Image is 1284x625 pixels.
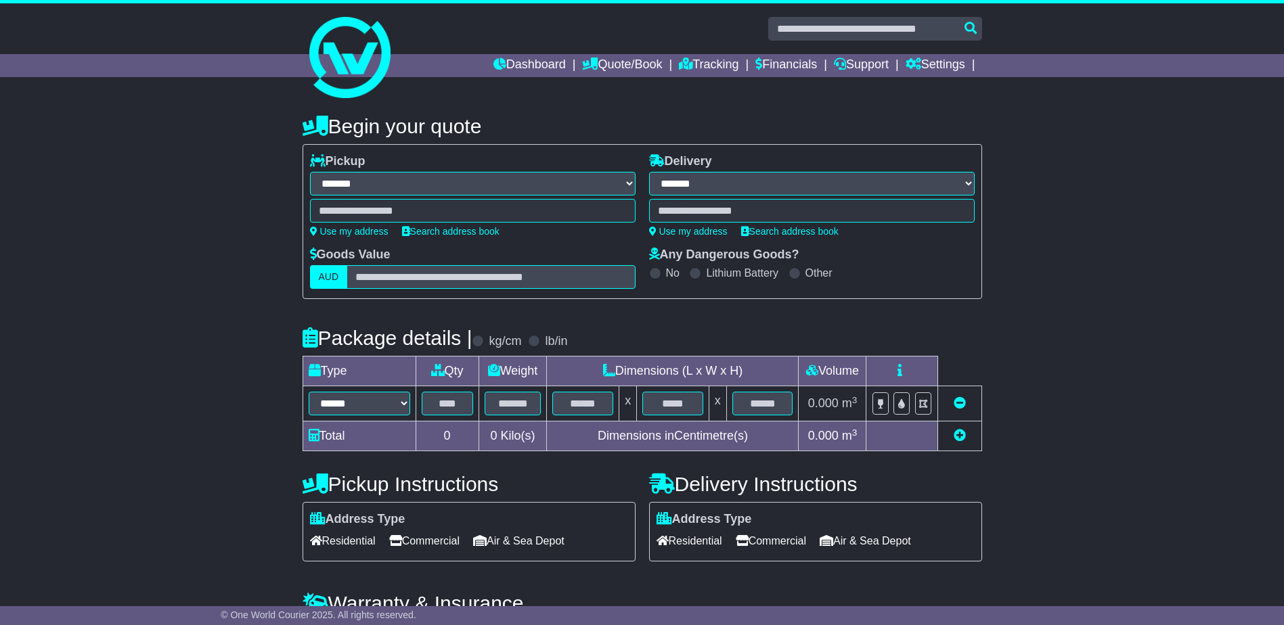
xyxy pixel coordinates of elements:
[649,226,728,237] a: Use my address
[490,429,497,442] span: 0
[310,265,348,289] label: AUD
[755,54,817,77] a: Financials
[649,473,982,495] h4: Delivery Instructions
[852,427,858,438] sup: 3
[805,267,833,279] label: Other
[303,592,982,614] h4: Warranty & Insurance
[221,609,416,620] span: © One World Courier 2025. All rights reserved.
[479,421,547,451] td: Kilo(s)
[954,396,966,410] a: Remove this item
[545,334,567,349] label: lb/in
[310,154,366,169] label: Pickup
[679,54,738,77] a: Tracking
[666,267,680,279] label: No
[906,54,965,77] a: Settings
[303,356,416,386] td: Type
[808,429,839,442] span: 0.000
[657,530,722,551] span: Residential
[706,267,778,279] label: Lithium Battery
[808,396,839,410] span: 0.000
[842,396,858,410] span: m
[479,356,547,386] td: Weight
[852,395,858,405] sup: 3
[736,530,806,551] span: Commercial
[310,248,391,262] label: Goods Value
[649,154,712,169] label: Delivery
[820,530,911,551] span: Air & Sea Depot
[657,512,752,527] label: Address Type
[310,512,405,527] label: Address Type
[741,226,839,237] a: Search address book
[649,248,799,262] label: Any Dangerous Goods?
[709,386,726,421] td: x
[303,327,472,349] h4: Package details |
[547,356,799,386] td: Dimensions (L x W x H)
[416,421,479,451] td: 0
[303,421,416,451] td: Total
[389,530,460,551] span: Commercial
[303,115,982,137] h4: Begin your quote
[954,429,966,442] a: Add new item
[473,530,564,551] span: Air & Sea Depot
[303,473,636,495] h4: Pickup Instructions
[619,386,637,421] td: x
[310,226,389,237] a: Use my address
[310,530,376,551] span: Residential
[402,226,500,237] a: Search address book
[489,334,521,349] label: kg/cm
[799,356,866,386] td: Volume
[547,421,799,451] td: Dimensions in Centimetre(s)
[416,356,479,386] td: Qty
[842,429,858,442] span: m
[834,54,889,77] a: Support
[493,54,566,77] a: Dashboard
[582,54,662,77] a: Quote/Book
